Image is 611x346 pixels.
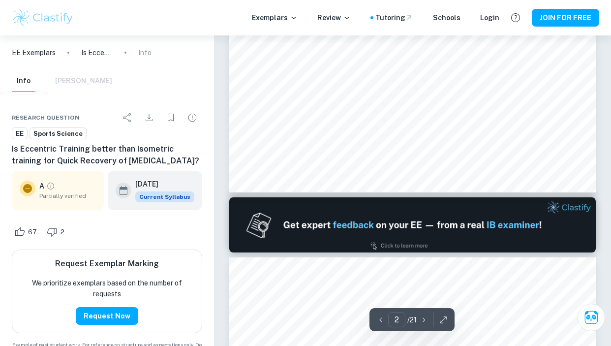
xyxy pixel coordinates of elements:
[12,8,74,28] img: Clastify logo
[39,191,96,200] span: Partially verified
[229,197,596,252] img: Ad
[12,47,56,58] a: EE Exemplars
[507,9,524,26] button: Help and Feedback
[135,179,186,189] h6: [DATE]
[578,304,605,331] button: Ask Clai
[118,108,137,127] div: Share
[39,181,44,191] p: A
[55,227,70,237] span: 2
[12,224,42,240] div: Like
[12,129,27,139] span: EE
[12,70,35,92] button: Info
[76,307,138,325] button: Request Now
[30,129,86,139] span: Sports Science
[46,182,55,190] a: Grade partially verified
[30,127,87,140] a: Sports Science
[44,224,70,240] div: Dislike
[12,113,80,122] span: Research question
[317,12,351,23] p: Review
[55,258,159,270] h6: Request Exemplar Marking
[135,191,194,202] div: This exemplar is based on the current syllabus. Feel free to refer to it for inspiration/ideas wh...
[81,47,113,58] p: Is Eccentric Training better than Isometric training for Quick Recovery of [MEDICAL_DATA]?
[183,108,202,127] div: Report issue
[532,9,599,27] button: JOIN FOR FREE
[23,227,42,237] span: 67
[433,12,460,23] a: Schools
[407,315,417,325] p: / 21
[135,191,194,202] span: Current Syllabus
[252,12,298,23] p: Exemplars
[20,278,194,299] p: We prioritize exemplars based on the number of requests
[12,127,28,140] a: EE
[480,12,499,23] a: Login
[139,108,159,127] div: Download
[161,108,181,127] div: Bookmark
[138,47,152,58] p: Info
[12,143,202,167] h6: Is Eccentric Training better than Isometric training for Quick Recovery of [MEDICAL_DATA]?
[375,12,413,23] a: Tutoring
